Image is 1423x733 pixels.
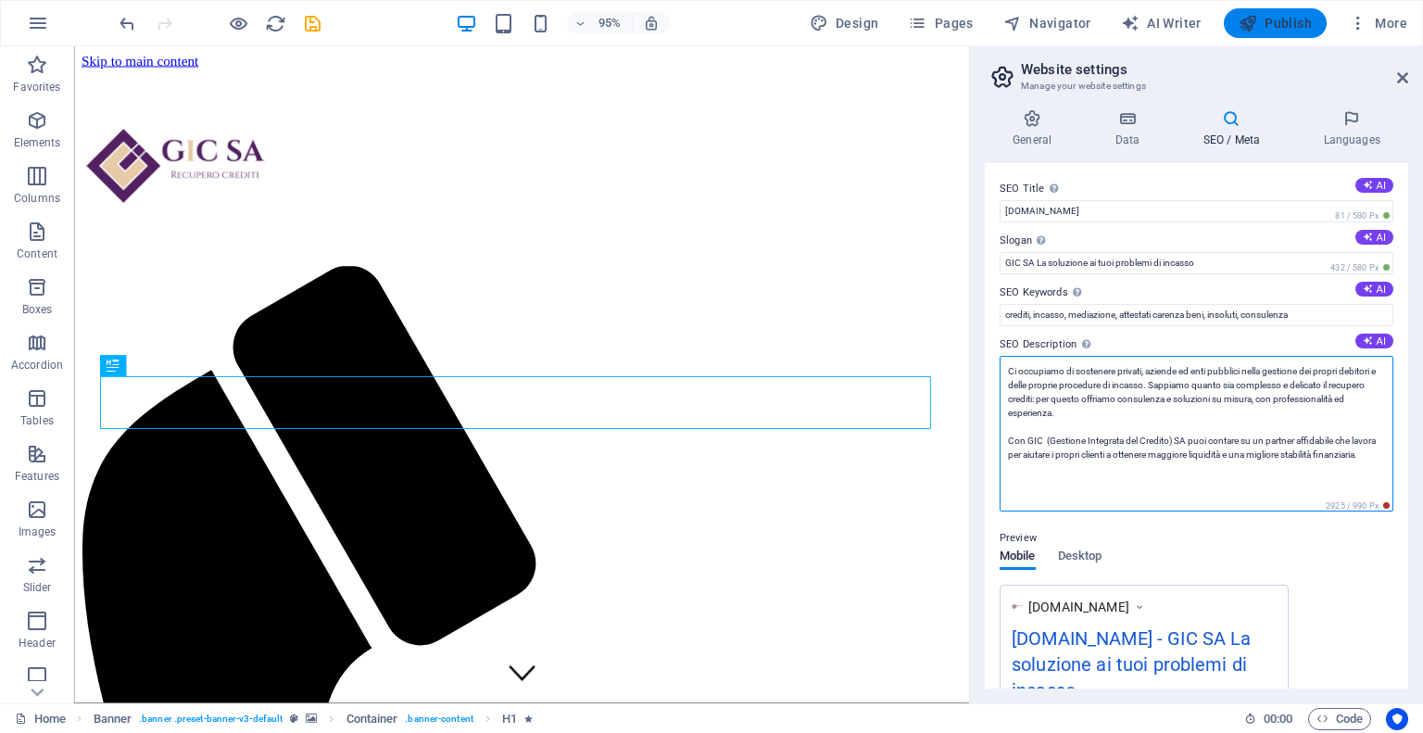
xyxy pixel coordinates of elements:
[1012,600,1024,613] img: GICSA_logo-AXX5nagUzu2iD1pksdKq3w-QvMiZOFkqVosjlVnFumx6A.png
[996,8,1099,38] button: Navigator
[908,14,973,32] span: Pages
[502,708,517,730] span: Click to select. Double-click to edit
[1386,708,1408,730] button: Usercentrics
[1000,527,1037,550] p: Preview
[227,12,249,34] button: Click here to leave preview mode and continue editing
[1355,178,1393,193] button: SEO Title
[1003,14,1091,32] span: Navigator
[1021,78,1371,95] h3: Manage your website settings
[1355,334,1393,348] button: SEO Description
[524,714,533,724] i: Element contains an animation
[15,469,59,484] p: Features
[567,12,633,34] button: 95%
[22,302,53,317] p: Boxes
[1175,109,1295,148] h4: SEO / Meta
[1058,545,1102,571] span: Desktop
[1277,712,1279,726] span: :
[14,191,60,206] p: Columns
[1355,230,1393,245] button: Slogan
[1295,109,1408,148] h4: Languages
[346,708,398,730] span: Click to select. Double-click to edit
[1021,61,1408,78] h2: Website settings
[290,714,298,724] i: This element is a customizable preset
[1322,499,1393,512] span: 2925 / 990 Px
[94,708,132,730] span: Click to select. Double-click to edit
[802,8,887,38] button: Design
[1000,178,1393,200] label: SEO Title
[11,358,63,373] p: Accordion
[405,708,472,730] span: . banner-content
[20,413,54,428] p: Tables
[302,13,323,34] i: Save (Ctrl+S)
[1239,14,1312,32] span: Publish
[1355,282,1393,297] button: SEO Keywords
[14,135,61,150] p: Elements
[1316,708,1363,730] span: Code
[595,12,624,34] h6: 95%
[1331,209,1393,222] span: 81 / 580 Px
[265,13,286,34] i: Reload page
[23,580,52,595] p: Slider
[19,524,57,539] p: Images
[643,15,660,32] i: On resize automatically adjust zoom level to fit chosen device.
[802,8,887,38] div: Design (Ctrl+Alt+Y)
[1087,109,1175,148] h4: Data
[264,12,286,34] button: reload
[15,708,66,730] a: Click to cancel selection. Double-click to open Pages
[117,13,138,34] i: Undo: Change description (Ctrl+Z)
[306,714,317,724] i: This element contains a background
[1264,708,1292,730] span: 00 00
[810,14,879,32] span: Design
[19,636,56,651] p: Header
[13,80,60,95] p: Favorites
[1012,625,1277,713] div: [DOMAIN_NAME] - GIC SA La soluzione ai tuoi problemi di incasso
[1000,252,1393,274] input: Slogan...
[1244,708,1293,730] h6: Session time
[1114,8,1209,38] button: AI Writer
[1349,14,1407,32] span: More
[1000,550,1102,585] div: Preview
[1000,282,1393,304] label: SEO Keywords
[1341,8,1415,38] button: More
[1028,598,1129,616] span: [DOMAIN_NAME]
[139,708,283,730] span: . banner .preset-banner-v3-default
[301,12,323,34] button: save
[7,7,131,23] a: Skip to main content
[1121,14,1202,32] span: AI Writer
[1000,545,1036,571] span: Mobile
[900,8,980,38] button: Pages
[985,109,1087,148] h4: General
[1000,334,1393,356] label: SEO Description
[1327,261,1393,274] span: 432 / 580 Px
[116,12,138,34] button: undo
[94,708,534,730] nav: breadcrumb
[1224,8,1327,38] button: Publish
[1000,230,1393,252] label: Slogan
[17,246,57,261] p: Content
[1308,708,1371,730] button: Code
